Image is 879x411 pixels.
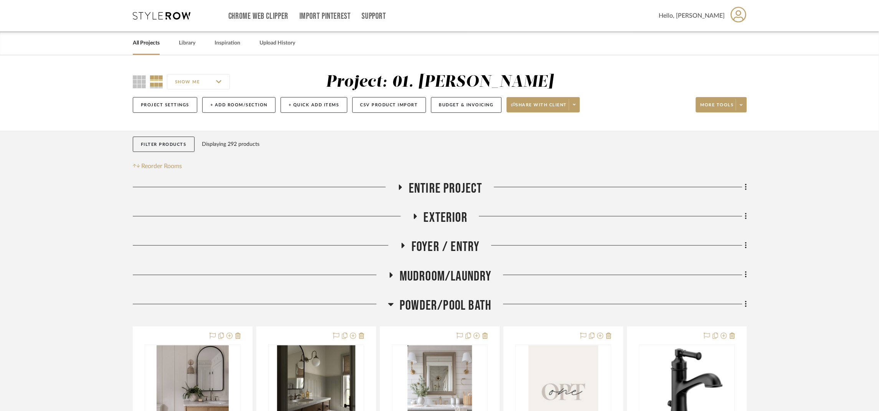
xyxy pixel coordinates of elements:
[701,102,734,114] span: More tools
[352,97,426,113] button: CSV Product Import
[326,74,554,90] div: Project: 01. [PERSON_NAME]
[142,162,182,171] span: Reorder Rooms
[431,97,502,113] button: Budget & Invoicing
[215,38,240,48] a: Inspiration
[228,13,288,20] a: Chrome Web Clipper
[409,180,482,197] span: Entire Project
[411,239,480,255] span: Foyer / Entry
[179,38,195,48] a: Library
[133,97,197,113] button: Project Settings
[696,97,747,112] button: More tools
[400,297,491,314] span: Powder/Pool Bath
[659,11,725,20] span: Hello, [PERSON_NAME]
[202,137,260,152] div: Displaying 292 products
[133,162,182,171] button: Reorder Rooms
[424,210,468,226] span: Exterior
[362,13,386,20] a: Support
[133,38,160,48] a: All Projects
[299,13,351,20] a: Import Pinterest
[511,102,567,114] span: Share with client
[133,137,195,152] button: Filter Products
[259,38,295,48] a: Upload History
[507,97,580,112] button: Share with client
[400,268,492,285] span: Mudroom/Laundry
[281,97,347,113] button: + Quick Add Items
[202,97,276,113] button: + Add Room/Section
